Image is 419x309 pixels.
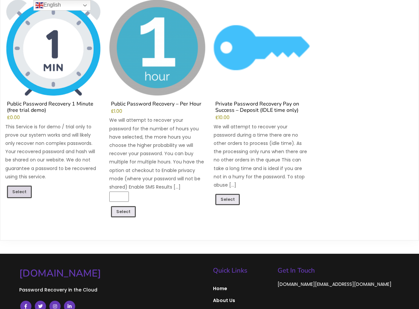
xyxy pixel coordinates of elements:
[213,294,271,306] a: About Us
[109,116,205,191] p: We will attempt to recover your password for the number of hours you have selected, the more hour...
[111,108,114,114] span: £
[278,281,392,288] a: [DOMAIN_NAME][EMAIL_ADDRESS][DOMAIN_NAME]
[35,1,43,9] img: en
[111,206,136,218] a: Add to cart: “Public Password Recovery - Per Hour”
[109,192,129,202] input: Product quantity
[213,286,271,291] span: Home
[214,101,310,115] h2: Private Password Recovery Pay on Success – Deposit (IDLE time only)
[19,267,206,280] a: [DOMAIN_NAME]
[7,114,10,121] span: £
[213,283,271,294] a: Home
[215,114,218,121] span: £
[215,114,230,121] bdi: 10.00
[213,297,271,303] span: About Us
[7,186,32,198] a: Read more about “Public Password Recovery 1 Minute (free trial demo)”
[7,114,20,121] bdi: 0.00
[5,101,101,115] h2: Public Password Recovery 1 Minute (free trial demo)
[215,194,240,205] a: Add to cart: “Private Password Recovery Pay on Success - Deposit (IDLE time only)”
[214,123,310,190] p: We will attempt to recover your password during a time there are no other orders to process (idle...
[111,108,122,114] bdi: 1.00
[5,123,101,181] p: This Service is for demo / trial only to prove our system works and will likely only recover non ...
[109,101,205,109] h2: Public Password Recovery – Per Hour
[278,267,400,274] h5: Get In Touch
[213,267,271,274] h5: Quick Links
[19,285,206,294] p: Password Recovery in the Cloud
